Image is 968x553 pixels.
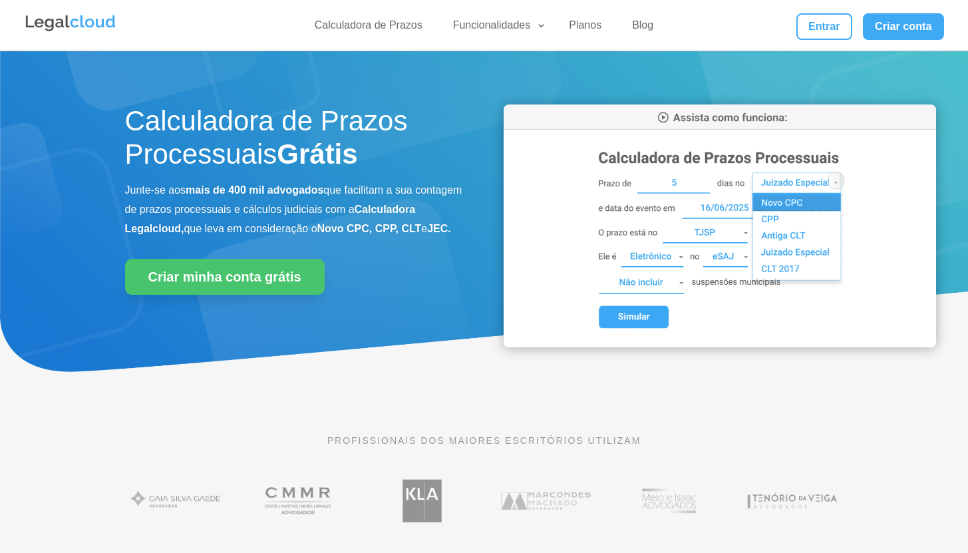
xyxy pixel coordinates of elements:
[125,259,325,295] a: Criar minha conta grátis
[371,472,473,529] img: Koury Lopes Advogados
[24,24,117,35] a: Logo da Legalcloud
[125,204,416,234] b: Calculadora Legalcloud,
[277,138,357,170] strong: Grátis
[427,223,451,234] b: JEC.
[624,19,661,38] a: Blog
[125,104,464,178] h1: Calculadora de Prazos Processuais
[863,13,944,40] a: Criar conta
[618,472,720,529] img: Profissionais do escritório Melo e Isaac Advogados utilizam a Legalcloud
[741,472,843,529] img: Tenório da Veiga Advogados
[125,433,844,448] p: PROFISSIONAIS DOS MAIORES ESCRITÓRIOS UTILIZAM
[24,13,117,33] img: Legalcloud Logo
[307,19,430,38] a: Calculadora de Prazos
[248,472,350,529] img: Costa Martins Meira Rinaldi Advogados
[504,104,936,347] img: Calculadora de Prazos Processuais da Legalcloud
[125,472,227,529] img: Gaia Silva Gaede Advogados Associados
[561,19,609,38] a: Planos
[186,184,323,196] b: mais de 400 mil advogados
[495,472,597,529] img: Marcondes Machado Advogados utilizam a Legalcloud
[317,223,422,234] b: Novo CPC, CPP, CLT
[504,338,936,349] a: Calculadora de Prazos Processuais da Legalcloud
[445,19,547,38] a: Funcionalidades
[796,13,852,40] a: Entrar
[125,181,464,238] p: Junte-se aos que facilitam a sua contagem de prazos processuais e cálculos judiciais com a que le...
